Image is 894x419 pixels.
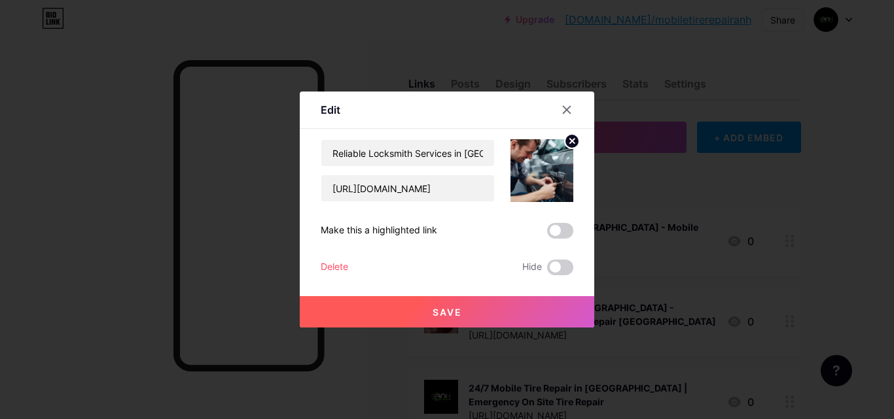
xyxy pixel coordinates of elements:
[321,140,494,166] input: Title
[300,296,594,327] button: Save
[510,139,573,202] img: link_thumbnail
[321,175,494,201] input: URL
[321,223,437,239] div: Make this a highlighted link
[321,260,348,275] div: Delete
[433,307,462,318] span: Save
[321,102,340,118] div: Edit
[522,260,542,275] span: Hide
